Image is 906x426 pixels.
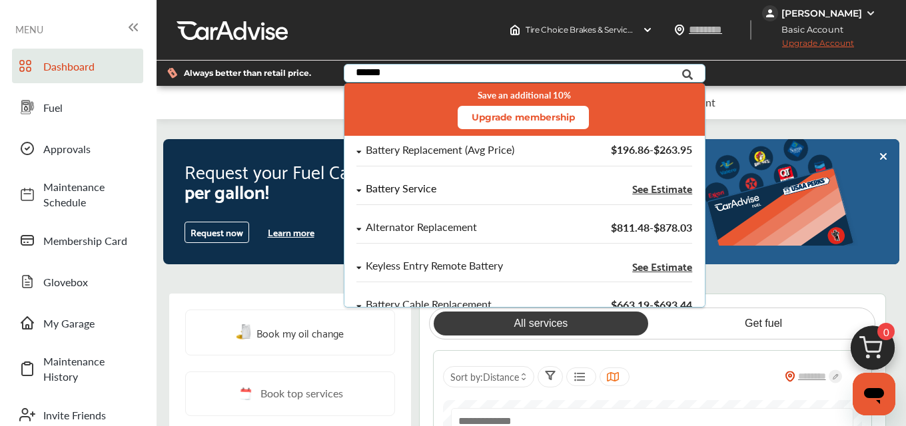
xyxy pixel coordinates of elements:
span: Upgrade Account [762,38,854,55]
span: Fuel [43,100,137,115]
a: Membership Card [12,223,143,258]
img: dollor_label_vector.a70140d1.svg [167,67,177,79]
span: MENU [15,24,43,35]
a: Fuel [12,90,143,124]
a: Get fuel [656,312,871,335]
span: $811.48 - $878.03 [611,220,692,235]
button: Upgrade membership [458,106,589,129]
span: Sort by : [450,370,519,383]
img: location_vector.a44bc228.svg [674,25,685,35]
img: WGsFRI8htEPBVLJbROoPRyZpYNWhNONpIPPETTm6eUC0GeLEiAAAAAElFTkSuQmCC [865,8,876,19]
span: Invite Friends [43,407,137,423]
a: Dashboard [12,49,143,83]
img: header-home-logo.8d720a4f.svg [510,25,520,35]
button: Learn more [262,222,320,242]
span: Book my oil change [256,323,344,341]
span: Glovebox [43,274,137,290]
span: Always better than retail price. [184,69,311,77]
img: cal_icon.0803b883.svg [236,385,254,402]
span: Membership Card [43,233,137,248]
span: See Estimate [632,183,692,194]
div: [PERSON_NAME] [781,7,862,19]
a: Glovebox [12,264,143,299]
span: Maintenance History [43,353,137,384]
img: cart_icon.3d0951e8.svg [841,319,905,383]
span: 0 [877,323,895,340]
img: location_vector_orange.38f05af8.svg [785,371,795,382]
div: Battery Cable Replacement [366,299,492,310]
div: Battery Replacement (Avg Price) [366,144,514,156]
img: header-down-arrow.9dd2ce7d.svg [642,25,653,35]
a: All services [434,312,649,335]
small: Save an additional 10% [478,90,572,101]
span: $663.19 - $693.44 [611,297,692,312]
a: Book my oil change [236,323,344,341]
span: $196.86 - $263.95 [611,142,692,157]
span: Maintenance Schedule [43,179,137,210]
a: My Garage [12,306,143,340]
a: Book top services [185,371,395,416]
img: jVpblrzwTbfkPYzPPzSLxeg0AAAAASUVORK5CYII= [762,5,778,21]
span: Distance [483,370,519,383]
span: My Garage [43,316,137,331]
img: header-divider.bc55588e.svg [750,20,751,40]
a: Approvals [12,131,143,166]
button: Request now [185,222,249,243]
span: Book top services [260,385,343,402]
span: Tire Choice Brakes & Service 1646 , [STREET_ADDRESS] [GEOGRAPHIC_DATA] , CA 92649 [526,25,855,35]
span: Request your Fuel Card to [185,154,386,186]
span: save up to $0.05 cents on fuel per gallon! [185,154,627,206]
span: Approvals [43,141,137,156]
span: See Estimate [632,261,692,272]
span: Dashboard [43,59,137,74]
a: Maintenance Schedule [12,172,143,216]
span: Basic Account [763,23,853,37]
iframe: Button to launch messaging window [853,373,895,415]
div: Alternator Replacement [366,222,477,233]
a: Maintenance History [12,347,143,391]
img: oil-change.e5047c97.svg [236,324,253,341]
div: Battery Service [366,183,436,194]
div: Keyless Entry Remote Battery [366,260,503,272]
